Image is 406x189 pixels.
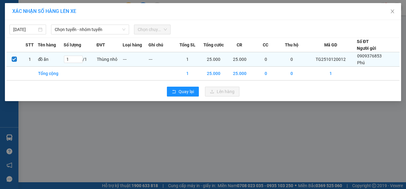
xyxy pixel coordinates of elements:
[357,53,382,58] span: 0909376853
[227,67,253,81] td: 25.000
[179,88,194,95] span: Quay lại
[47,30,92,38] td: CC:
[305,67,357,81] td: 1
[138,25,167,34] span: Chọn chuyến
[22,52,38,67] td: 1
[48,6,91,12] p: Nhận:
[285,41,298,48] span: Thu hộ
[203,41,224,48] span: Tổng cước
[17,6,34,12] span: Mỹ Tho
[205,87,239,96] button: uploadLên hàng
[179,41,195,48] span: Tổng SL
[123,52,149,67] td: ---
[38,52,64,67] td: đồ ăn
[55,31,58,37] span: 0
[123,41,142,48] span: Loại hàng
[279,52,305,67] td: 0
[38,41,56,48] span: Tên hàng
[2,20,30,26] span: 0909376853
[64,41,81,48] span: Số lượng
[253,52,279,67] td: 0
[61,6,76,12] span: Quận 5
[2,13,11,19] span: Phú
[2,6,47,12] p: Gửi từ:
[148,52,175,67] td: ---
[175,67,201,81] td: 1
[237,41,242,48] span: CR
[48,13,59,19] span: Trâm
[148,41,163,48] span: Ghi chú
[12,8,76,14] span: XÁC NHẬN SỐ HÀNG LÊN XE
[227,52,253,67] td: 25.000
[279,67,305,81] td: 0
[201,52,227,67] td: 25.000
[97,52,123,67] td: Thùng nhỏ
[201,67,227,81] td: 25.000
[13,26,37,33] input: 12/10/2025
[88,42,91,49] span: 1
[26,41,34,48] span: STT
[2,30,47,38] td: CR:
[305,52,357,67] td: TG2510120012
[357,38,376,52] div: Số ĐT Người gửi
[172,89,176,94] span: rollback
[175,52,201,67] td: 1
[64,52,97,67] td: / 1
[122,28,126,31] span: down
[390,9,395,14] span: close
[253,67,279,81] td: 0
[2,40,41,52] span: 1 - Thùng nhỏ (đồ ăn)
[324,41,337,48] span: Mã GD
[81,43,88,49] span: SL:
[97,41,105,48] span: ĐVT
[263,41,268,48] span: CC
[384,3,401,20] button: Close
[167,87,199,96] button: rollbackQuay lại
[48,20,75,26] span: 0908651661
[357,60,365,65] span: Phú
[38,67,64,81] td: Tổng cộng
[55,25,125,34] span: Chọn tuyến - nhóm tuyến
[10,31,25,37] span: 25.000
